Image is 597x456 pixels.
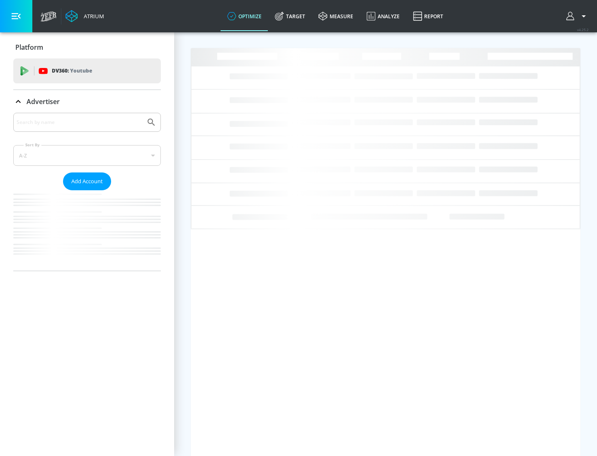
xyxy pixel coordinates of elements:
div: DV360: Youtube [13,58,161,83]
p: DV360: [52,66,92,75]
label: Sort By [24,142,41,148]
p: Youtube [70,66,92,75]
a: optimize [221,1,268,31]
span: Add Account [71,177,103,186]
nav: list of Advertiser [13,190,161,271]
p: Platform [15,43,43,52]
a: Atrium [66,10,104,22]
p: Advertiser [27,97,60,106]
div: Advertiser [13,90,161,113]
a: Report [406,1,450,31]
div: Atrium [80,12,104,20]
div: A-Z [13,145,161,166]
a: Target [268,1,312,31]
div: Platform [13,36,161,59]
input: Search by name [17,117,142,128]
a: Analyze [360,1,406,31]
div: Advertiser [13,113,161,271]
button: Add Account [63,172,111,190]
a: measure [312,1,360,31]
span: v 4.25.2 [577,27,589,32]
